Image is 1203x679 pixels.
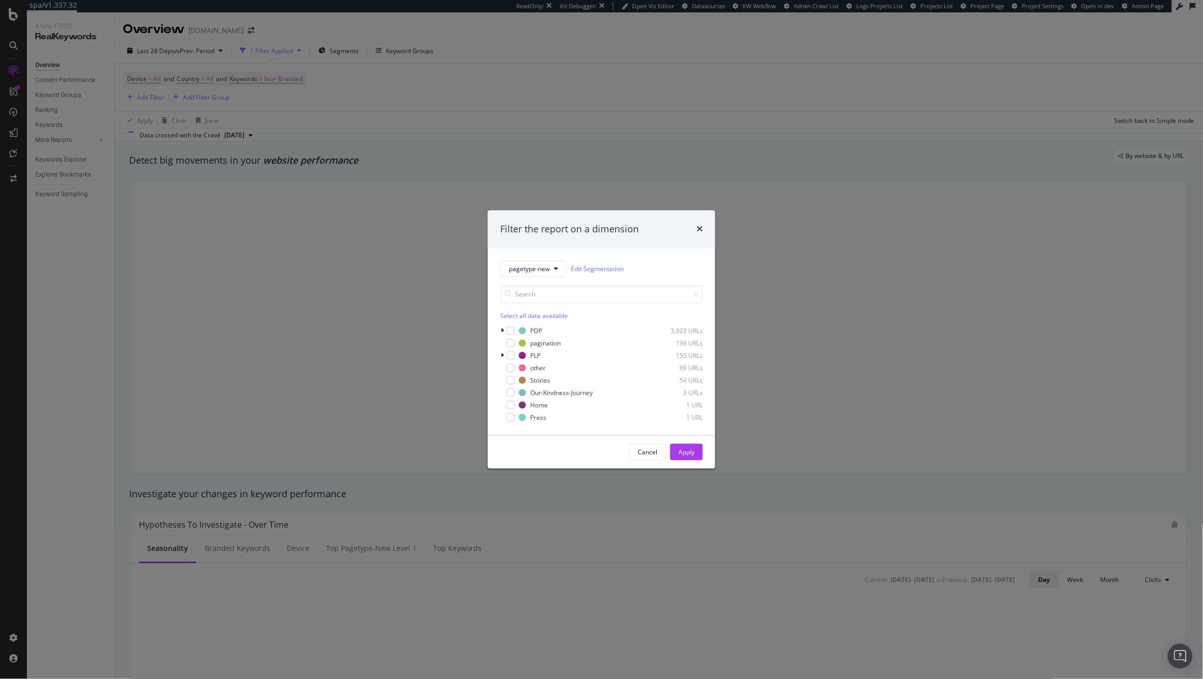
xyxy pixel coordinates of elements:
div: Press [530,413,546,422]
div: Our-Kindness-Journey [530,388,593,397]
div: Open Intercom Messenger [1168,644,1193,669]
div: other [530,364,546,372]
div: Select all data available [500,312,703,321]
div: 1 URL [652,401,703,409]
div: times [697,223,703,236]
button: pagetype-new [500,261,567,277]
div: Stories [530,376,550,385]
div: Filter the report on a dimension [500,223,639,236]
div: 54 URLs [652,376,703,385]
div: Apply [678,448,695,456]
span: pagetype-new [509,264,550,273]
input: Search [500,286,703,304]
div: Cancel [638,448,657,456]
div: PLP [530,351,541,360]
div: modal [488,210,715,469]
div: Home [530,401,548,409]
div: 155 URLs [652,351,703,360]
a: Edit Segmentation [571,263,624,274]
button: Cancel [629,444,666,461]
div: PDP [530,326,542,335]
div: pagination [530,339,561,348]
div: 3,923 URLs [652,326,703,335]
div: 3 URLs [652,388,703,397]
button: Apply [670,444,703,461]
div: 69 URLs [652,364,703,372]
div: 199 URLs [652,339,703,348]
div: 1 URL [652,413,703,422]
